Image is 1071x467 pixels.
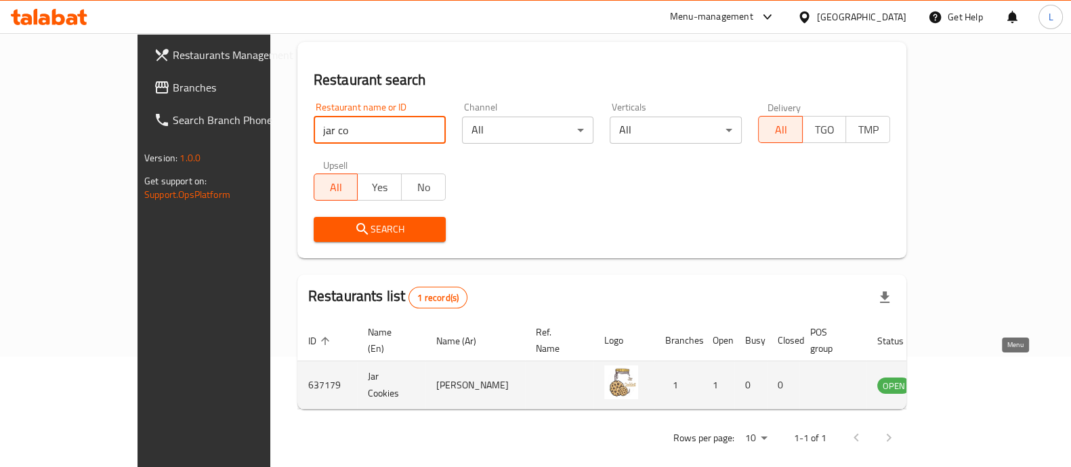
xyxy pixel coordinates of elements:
[320,178,353,197] span: All
[143,39,316,71] a: Restaurants Management
[357,361,425,409] td: Jar Cookies
[425,361,525,409] td: [PERSON_NAME]
[845,116,890,143] button: TMP
[852,120,885,140] span: TMP
[368,324,409,357] span: Name (En)
[180,149,201,167] span: 1.0.0
[436,333,494,349] span: Name (Ar)
[670,9,753,25] div: Menu-management
[314,117,446,144] input: Search for restaurant name or ID..
[314,70,890,90] h2: Restaurant search
[323,160,348,169] label: Upsell
[408,287,467,308] div: Total records count
[1048,9,1053,24] span: L
[817,9,906,24] div: [GEOGRAPHIC_DATA]
[173,47,306,63] span: Restaurants Management
[654,361,702,409] td: 1
[314,217,446,242] button: Search
[673,430,734,447] p: Rows per page:
[768,102,801,112] label: Delivery
[734,320,767,361] th: Busy
[810,324,850,357] span: POS group
[401,174,446,201] button: No
[654,320,702,361] th: Branches
[764,120,797,140] span: All
[462,117,594,144] div: All
[144,186,230,203] a: Support.OpsPlatform
[407,178,440,197] span: No
[308,286,467,308] h2: Restaurants list
[758,116,803,143] button: All
[794,430,826,447] p: 1-1 of 1
[734,361,767,409] td: 0
[740,428,772,449] div: Rows per page:
[593,320,654,361] th: Logo
[173,112,306,128] span: Search Branch Phone
[143,104,316,136] a: Search Branch Phone
[357,174,402,201] button: Yes
[363,178,396,197] span: Yes
[604,365,638,399] img: Jar Cookies
[144,149,177,167] span: Version:
[702,320,734,361] th: Open
[297,320,984,409] table: enhanced table
[143,71,316,104] a: Branches
[409,291,467,304] span: 1 record(s)
[767,320,799,361] th: Closed
[877,378,910,394] div: OPEN
[767,361,799,409] td: 0
[308,333,334,349] span: ID
[610,117,742,144] div: All
[324,221,435,238] span: Search
[173,79,306,96] span: Branches
[877,333,921,349] span: Status
[868,281,901,314] div: Export file
[702,361,734,409] td: 1
[808,120,841,140] span: TGO
[297,361,357,409] td: 637179
[802,116,847,143] button: TGO
[314,174,358,201] button: All
[144,172,207,190] span: Get support on:
[877,378,910,394] span: OPEN
[536,324,577,357] span: Ref. Name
